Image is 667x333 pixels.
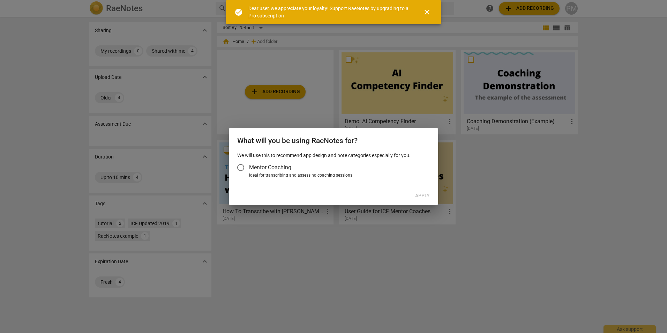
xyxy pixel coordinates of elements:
[237,136,430,145] h2: What will you be using RaeNotes for?
[249,163,291,171] span: Mentor Coaching
[419,4,435,21] button: Close
[237,159,430,179] div: Account type
[234,8,243,16] span: check_circle
[423,8,431,16] span: close
[248,13,284,18] a: Pro subscription
[237,152,430,159] p: We will use this to recommend app design and note categories especially for you.
[248,5,410,19] div: Dear user, we appreciate your loyalty! Support RaeNotes by upgrading to a
[249,172,428,179] div: Ideal for transcribing and assessing coaching sessions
